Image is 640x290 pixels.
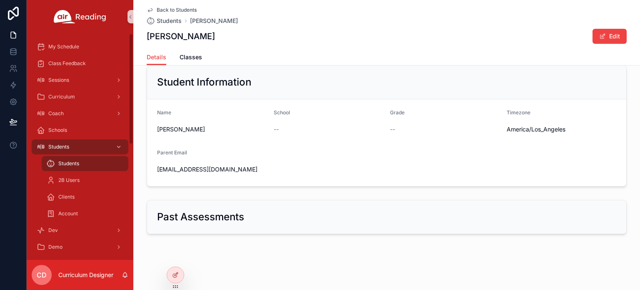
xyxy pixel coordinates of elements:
button: Edit [592,29,627,44]
a: Class Feedback [32,56,128,71]
span: -- [274,125,279,134]
span: [PERSON_NAME] [157,125,267,134]
span: Classes [180,53,202,61]
a: [PERSON_NAME] [190,17,238,25]
a: Back to Students [147,7,197,13]
a: Students [42,156,128,171]
a: Demo [32,240,128,255]
h2: Student Information [157,76,251,89]
span: Account [58,210,78,217]
a: Dev [32,223,128,238]
span: School [274,109,290,116]
span: Students [58,160,79,167]
h2: Past Assessments [157,210,244,224]
a: Classes [180,50,202,66]
a: Sessions [32,73,128,88]
span: America/Los_Angeles [507,125,617,134]
img: App logo [54,10,106,23]
div: scrollable content [27,33,133,260]
a: Students [32,139,128,154]
h1: [PERSON_NAME] [147,30,215,42]
span: Timezone [507,109,530,116]
a: Students [147,17,182,25]
span: Dev [48,227,58,234]
span: 2B Users [58,177,80,184]
span: CD [37,270,47,280]
span: Demo [48,244,62,250]
a: 2B Users [42,173,128,188]
span: Class Feedback [48,60,86,67]
span: Coach [48,110,64,117]
a: Details [147,50,166,66]
span: Students [48,144,69,150]
span: Details [147,53,166,61]
a: Schools [32,123,128,138]
span: Clients [58,194,75,200]
span: Schools [48,127,67,134]
span: [EMAIL_ADDRESS][DOMAIN_NAME] [157,165,267,174]
span: -- [390,125,395,134]
span: Grade [390,109,405,116]
span: Parent Email [157,149,187,156]
span: My Schedule [48,43,79,50]
p: Curriculum Designer [58,271,113,279]
span: Sessions [48,77,69,83]
a: Curriculum [32,89,128,104]
a: Coach [32,106,128,121]
span: Students [157,17,182,25]
a: Clients [42,189,128,204]
span: Curriculum [48,93,75,100]
a: Account [42,206,128,221]
span: Back to Students [157,7,197,13]
a: My Schedule [32,39,128,54]
span: Name [157,109,171,116]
